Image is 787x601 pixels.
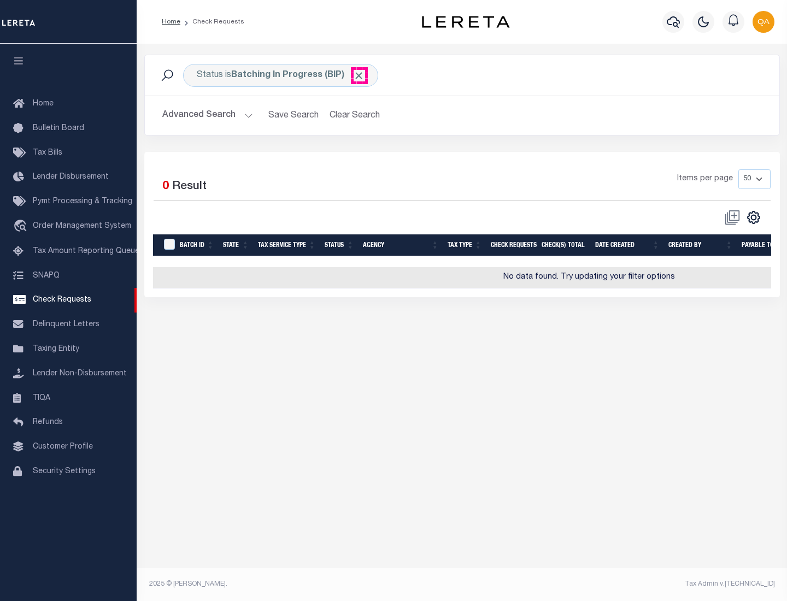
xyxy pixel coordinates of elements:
[537,234,591,257] th: Check(s) Total
[664,234,737,257] th: Created By: activate to sort column ascending
[33,321,99,328] span: Delinquent Letters
[443,234,486,257] th: Tax Type: activate to sort column ascending
[162,19,180,25] a: Home
[359,234,443,257] th: Agency: activate to sort column ascending
[33,419,63,426] span: Refunds
[231,71,365,80] b: Batching In Progress (BIP)
[175,234,219,257] th: Batch Id: activate to sort column ascending
[753,11,774,33] img: svg+xml;base64,PHN2ZyB4bWxucz0iaHR0cDovL3d3dy53My5vcmcvMjAwMC9zdmciIHBvaW50ZXItZXZlbnRzPSJub25lIi...
[33,443,93,451] span: Customer Profile
[180,17,244,27] li: Check Requests
[33,198,132,205] span: Pymt Processing & Tracking
[262,105,325,126] button: Save Search
[33,248,139,255] span: Tax Amount Reporting Queue
[353,70,365,81] span: Click to Remove
[172,178,207,196] label: Result
[33,272,60,279] span: SNAPQ
[33,370,127,378] span: Lender Non-Disbursement
[470,579,775,589] div: Tax Admin v.[TECHNICAL_ID]
[33,296,91,304] span: Check Requests
[162,181,169,192] span: 0
[320,234,359,257] th: Status: activate to sort column ascending
[486,234,537,257] th: Check Requests
[33,394,50,402] span: TIQA
[33,125,84,132] span: Bulletin Board
[33,345,79,353] span: Taxing Entity
[219,234,254,257] th: State: activate to sort column ascending
[183,64,378,87] div: Status is
[162,105,253,126] button: Advanced Search
[591,234,664,257] th: Date Created: activate to sort column ascending
[13,220,31,234] i: travel_explore
[677,173,733,185] span: Items per page
[33,222,131,230] span: Order Management System
[254,234,320,257] th: Tax Service Type: activate to sort column ascending
[33,468,96,475] span: Security Settings
[422,16,509,28] img: logo-dark.svg
[325,105,385,126] button: Clear Search
[33,100,54,108] span: Home
[33,149,62,157] span: Tax Bills
[141,579,462,589] div: 2025 © [PERSON_NAME].
[33,173,109,181] span: Lender Disbursement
